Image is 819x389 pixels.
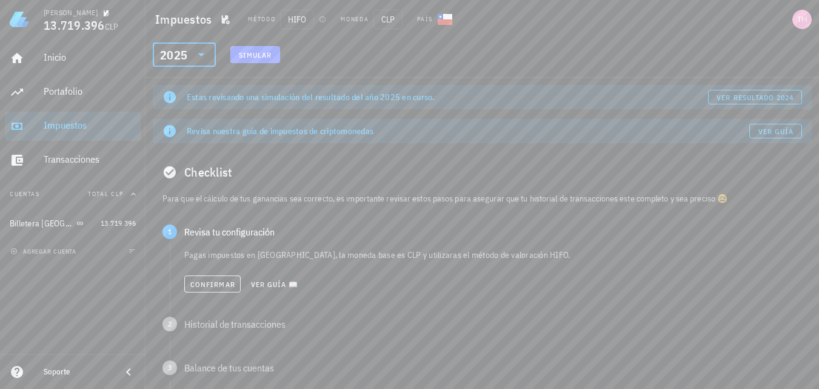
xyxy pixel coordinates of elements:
a: Portafolio [5,78,141,107]
a: Impuestos [5,112,141,141]
div: Revisa tu configuración [184,227,802,237]
div: [PERSON_NAME] [44,8,98,18]
div: Transacciones [44,154,136,165]
a: Transacciones [5,146,141,175]
a: Ver guía [749,124,802,138]
button: ver resultado 2024 [708,90,802,104]
a: Billetera [GEOGRAPHIC_DATA] 13.719.396 [5,209,141,238]
a: Inicio [5,44,141,73]
p: Pagas impuestos en [GEOGRAPHIC_DATA], la moneda base es CLP y utilizaras el método de valoración ... [184,249,802,261]
span: CLP [105,21,119,32]
button: Confirmar [184,276,241,293]
div: Estas revisando una simulación del resultado del año 2025 en curso. [187,91,708,103]
span: CLP [373,10,403,29]
span: 1 [162,225,177,239]
div: País [417,15,433,24]
span: ver resultado 2024 [716,93,794,102]
div: Checklist [153,153,812,192]
div: Método [248,15,275,24]
div: Impuestos [44,120,136,131]
div: Historial de transacciones [184,319,802,329]
div: Portafolio [44,86,136,97]
span: 2 [162,317,177,331]
div: Revisa nuestra guía de impuestos de criptomonedas [187,125,749,137]
span: 13.719.396 [44,17,105,33]
span: agregar cuenta [13,248,76,255]
div: CL-icon [438,12,452,27]
div: 2025 [160,49,187,61]
div: 2025 [153,42,216,67]
img: LedgiFi [10,10,29,29]
button: CuentasTotal CLP [5,180,141,209]
span: Simular [238,50,272,59]
div: Inicio [44,52,136,63]
h1: Impuestos [155,10,216,29]
span: 13.719.396 [101,218,136,228]
span: Total CLP [88,190,124,198]
div: Moneda [341,15,369,24]
div: avatar [792,10,812,29]
button: Ver guía 📖 [246,276,304,293]
span: Ver guía 📖 [250,280,299,289]
span: 3 [162,360,177,375]
div: Balance de tus cuentas [184,363,802,373]
span: Ver guía [758,127,794,136]
span: Confirmar [190,280,235,289]
span: HIFO [280,10,314,29]
div: Soporte [44,367,112,377]
p: Para que el cálculo de tus ganancias sea correcto, es importante revisar estos pasos para asegura... [162,192,802,205]
div: Billetera [GEOGRAPHIC_DATA] [10,218,74,229]
button: Simular [230,46,280,63]
button: agregar cuenta [7,245,82,257]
